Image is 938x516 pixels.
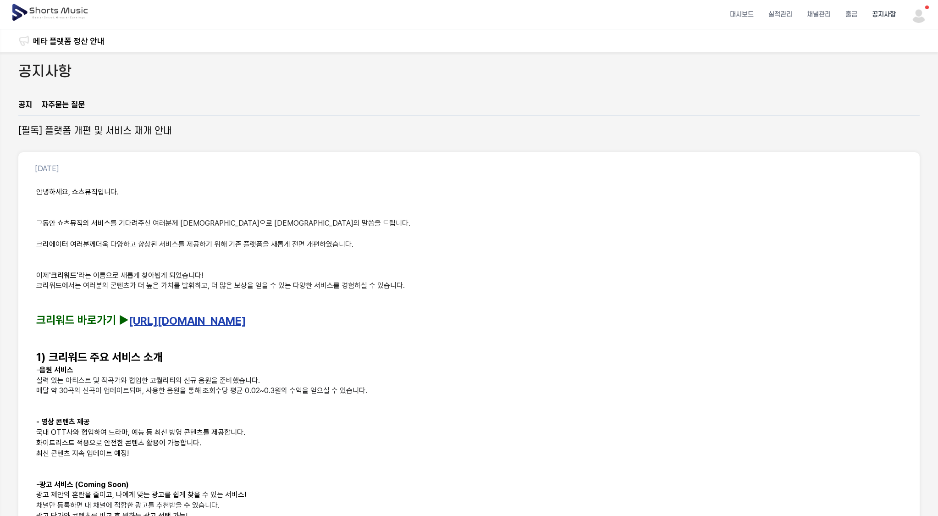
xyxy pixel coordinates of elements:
[18,35,29,46] img: 알림 아이콘
[761,2,800,27] a: 실적관리
[36,365,902,376] p: -
[36,271,49,280] span: 이제
[36,449,902,459] p: 최신 콘텐츠 지속 업데이트 예정!
[49,271,78,280] strong: '크리워드'
[129,314,246,327] a: [URL][DOMAIN_NAME]
[33,35,105,47] a: 메타 플랫폼 정산 안내
[138,219,410,227] span: 주신 여러분께 [DEMOGRAPHIC_DATA]으로 [DEMOGRAPHIC_DATA]의 말씀을 드립니다.
[36,438,902,449] p: 화이트리스트 적용으로 안전한 콘텐츠 활용이 가능합니다.
[36,218,902,229] p: 그동안 쇼츠뮤직의 서비스를 기다려
[36,386,367,395] span: 매달 약 30곡의 신곡이 업데이트되며, 사용한 음원을 통해 조회수당 평균 0.02~0.3원의 수익을 얻으실 수 있습니다.
[723,2,761,27] a: 대시보드
[96,240,353,249] span: 더욱 다양하고 향상된 서비스를 제공하기 위해 기존 플랫폼을 새롭게 전면 개편하였습니다.
[838,2,865,27] a: 출금
[36,427,902,438] p: 국내 OTT사와 협업하여 드라마, 예능 등 최신 방영 콘텐츠를 제공합니다.
[36,187,902,198] p: 안녕하세요, 쇼츠뮤직입니다.
[865,2,903,27] a: 공지사항
[18,100,32,115] a: 공지
[36,239,902,250] p: 크리에이터 여러분께
[39,366,73,374] strong: 음원 서비스
[36,281,405,290] span: 크리워드에서는 여러분의 콘텐츠가 더 높은 가치를 발휘하고, 더 많은 보상을 얻을 수 있는 다양한 서비스를 경험하실 수 있습니다.
[39,480,129,489] strong: 광고 서비스 (Coming Soon)
[36,376,260,385] span: 실력 있는 아티스트 및 작곡가와 협업한 고퀄리티의 신규 음원을 준비했습니다.
[18,61,72,82] h2: 공지사항
[36,501,220,510] span: 채널만 등록하면 내 채널에 적합한 광고를 추천받을 수 있습니다.
[36,480,902,490] p: -
[35,163,59,174] p: [DATE]
[36,417,90,426] strong: - 영상 콘텐츠 제공
[18,125,172,138] h2: [필독] 플랫폼 개편 및 서비스 재개 안내
[41,100,85,115] a: 자주묻는 질문
[36,490,902,500] p: 광고 제안의 혼란을 줄이고, 나에게 맞는 광고를 쉽게 찾을 수 있는 서비스!
[36,313,129,327] strong: 크리워드 바로가기 ▶
[910,6,927,23] img: 사용자 이미지
[36,350,163,364] strong: 1) 크리워드 주요 서비스 소개
[800,2,838,27] a: 채널관리
[78,271,203,280] span: 라는 이름으로 새롭게 찾아뵙게 되었습니다!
